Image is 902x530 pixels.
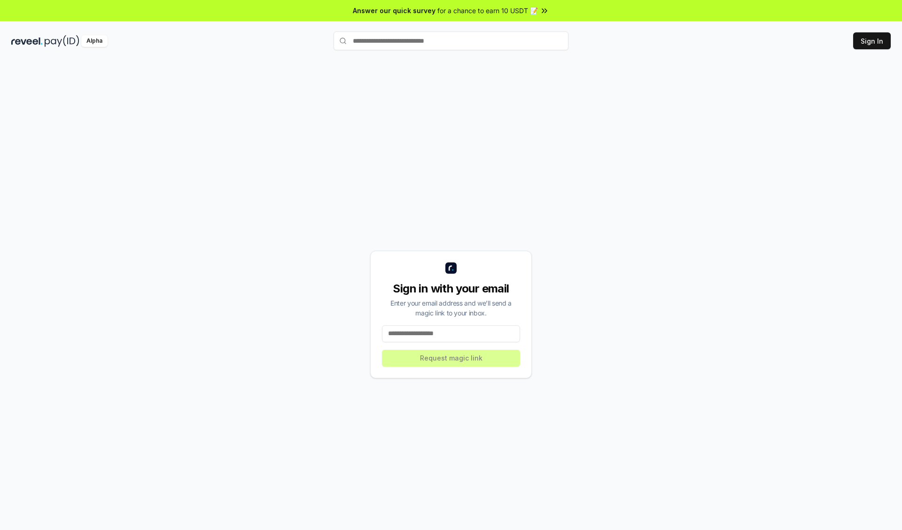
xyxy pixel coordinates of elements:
img: pay_id [45,35,79,47]
div: Enter your email address and we’ll send a magic link to your inbox. [382,298,520,318]
div: Alpha [81,35,108,47]
span: Answer our quick survey [353,6,435,15]
button: Sign In [853,32,891,49]
div: Sign in with your email [382,281,520,296]
img: reveel_dark [11,35,43,47]
img: logo_small [445,262,457,274]
span: for a chance to earn 10 USDT 📝 [437,6,538,15]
